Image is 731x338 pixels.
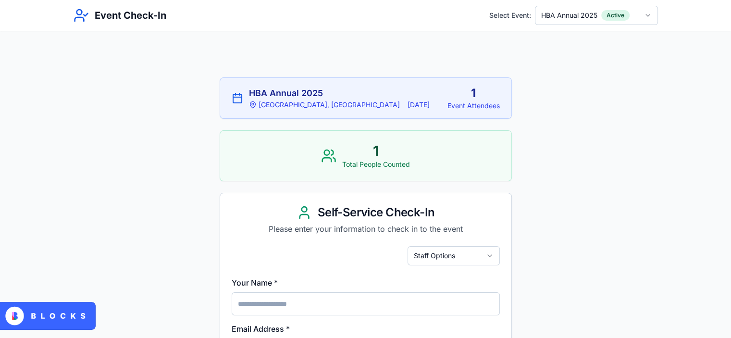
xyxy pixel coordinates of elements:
span: [GEOGRAPHIC_DATA], [GEOGRAPHIC_DATA] [259,100,400,110]
div: 1 [342,142,410,160]
label: Email Address * [232,324,290,334]
h2: HBA Annual 2025 [249,87,430,100]
div: Self-Service Check-In [232,205,500,220]
label: Your Name * [232,278,278,288]
span: [DATE] [408,100,430,110]
p: Please enter your information to check in to the event [232,223,500,235]
h1: Event Check-In [95,9,166,22]
span: Select Event: [489,11,531,20]
div: 1 [447,86,500,101]
div: Total People Counted [342,160,410,169]
div: Event Attendees [447,101,500,111]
